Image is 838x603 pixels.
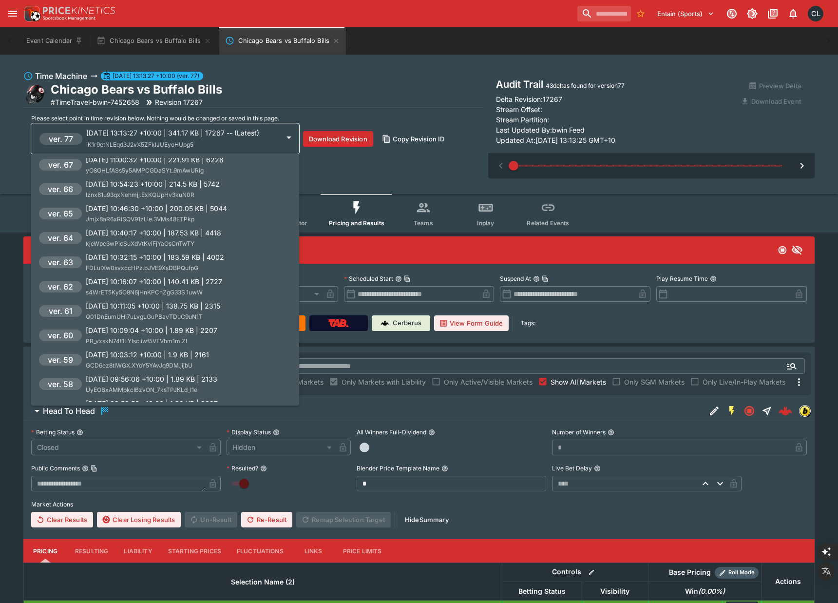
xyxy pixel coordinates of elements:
[86,337,187,345] span: PR_vxskN74t1LYIscliwf5VEVhm1m.ZI
[48,232,74,244] h6: ver. 64
[86,215,194,223] span: Jmjx8aR6xRiSQV91zLie.3VMs48ETPkp
[48,256,73,268] h6: ver. 63
[86,362,192,369] span: GCD6ez8tlWGX.XYoY5YAvJq9DM.jijbU
[48,159,73,171] h6: ver. 67
[48,281,73,292] h6: ver. 62
[86,350,209,360] p: [DATE] 10:03:12 +10:00 | 1.9 KB | 2161
[86,313,203,320] span: Q01DnEumUHI7uLvgLGuPBavTDuC9uN1T
[86,252,224,262] p: [DATE] 10:32:15 +10:00 | 183.59 KB | 4002
[86,289,203,296] span: s4WrET5Ky5O8N6jHnKPCnZgG33S.1uwW
[86,191,194,198] span: Iznx81u93qxNehmjj.ExKQUpHv3kuN0R
[86,179,220,189] p: [DATE] 10:54:23 +10:00 | 214.5 KB | 5742
[86,374,217,384] p: [DATE] 09:56:06 +10:00 | 1.89 KB | 2133
[86,325,217,335] p: [DATE] 10:09:04 +10:00 | 1.89 KB | 2207
[48,208,73,219] h6: ver. 65
[86,155,224,165] p: [DATE] 11:00:32 +10:00 | 221.91 KB | 6228
[86,276,222,287] p: [DATE] 10:16:07 +10:00 | 140.41 KB | 2727
[86,167,204,174] span: yO8OHLfASs5y5AMPCGDaSYt_9mAwURig
[48,378,73,390] h6: ver. 58
[86,264,198,272] span: FDLuIXw0svxccHPz.bJVE9XsDBPQufpG
[48,330,73,341] h6: ver. 60
[86,398,218,408] p: [DATE] 09:50:56 +10:00 | 1.89 KB | 2097
[86,228,221,238] p: [DATE] 10:40:17 +10:00 | 187.53 KB | 4418
[86,203,227,214] p: [DATE] 10:46:30 +10:00 | 200.05 KB | 5044
[86,386,197,393] span: UyEOBxAMMpkcIBzvON_7ksTPJKLd_I1e
[49,305,73,317] h6: ver. 61
[48,354,73,366] h6: ver. 59
[86,240,194,247] span: kjeWpe3wPlcSuXdVtKviFjYaOsCnTwTY
[86,301,220,311] p: [DATE] 10:11:05 +10:00 | 138.75 KB | 2315
[48,183,73,195] h6: ver. 66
